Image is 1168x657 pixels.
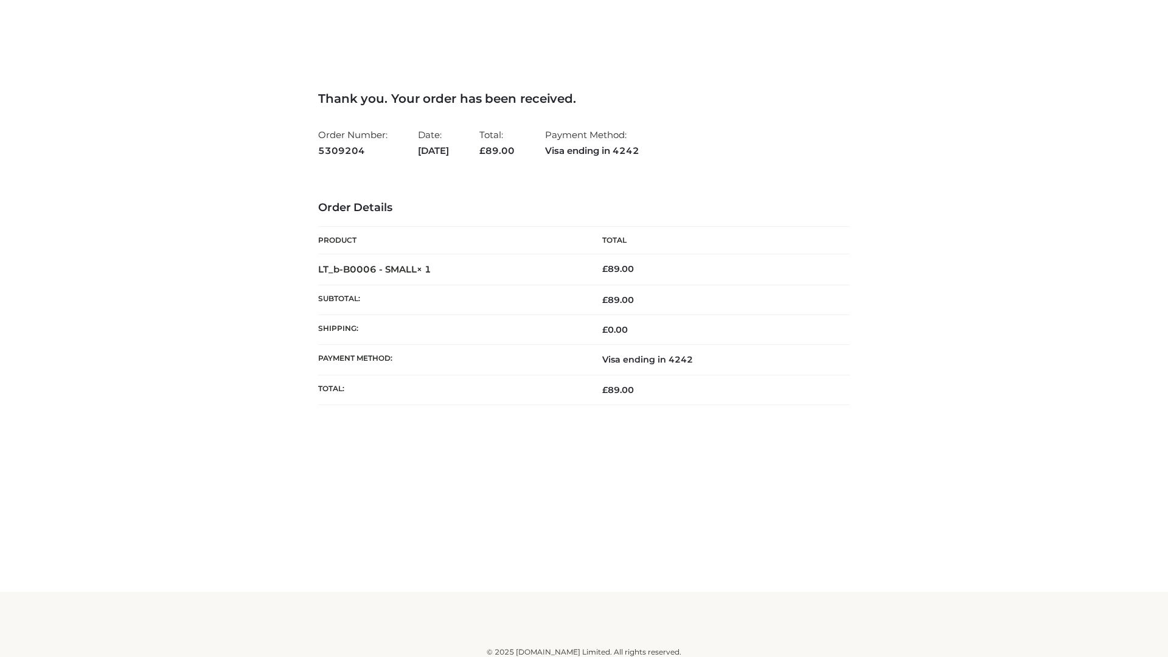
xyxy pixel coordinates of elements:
h3: Order Details [318,201,850,215]
td: Visa ending in 4242 [584,345,850,375]
li: Total: [479,124,515,161]
strong: LT_b-B0006 - SMALL [318,263,431,275]
h3: Thank you. Your order has been received. [318,91,850,106]
span: £ [602,384,608,395]
th: Subtotal: [318,285,584,315]
span: 89.00 [602,294,634,305]
th: Shipping: [318,315,584,345]
span: £ [602,324,608,335]
span: £ [479,145,485,156]
th: Total: [318,375,584,405]
strong: 5309204 [318,143,388,159]
span: £ [602,263,608,274]
th: Payment method: [318,345,584,375]
th: Total [584,227,850,254]
strong: [DATE] [418,143,449,159]
strong: Visa ending in 4242 [545,143,639,159]
li: Payment Method: [545,124,639,161]
strong: × 1 [417,263,431,275]
span: £ [602,294,608,305]
bdi: 89.00 [602,263,634,274]
span: 89.00 [602,384,634,395]
th: Product [318,227,584,254]
bdi: 0.00 [602,324,628,335]
span: 89.00 [479,145,515,156]
li: Date: [418,124,449,161]
li: Order Number: [318,124,388,161]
